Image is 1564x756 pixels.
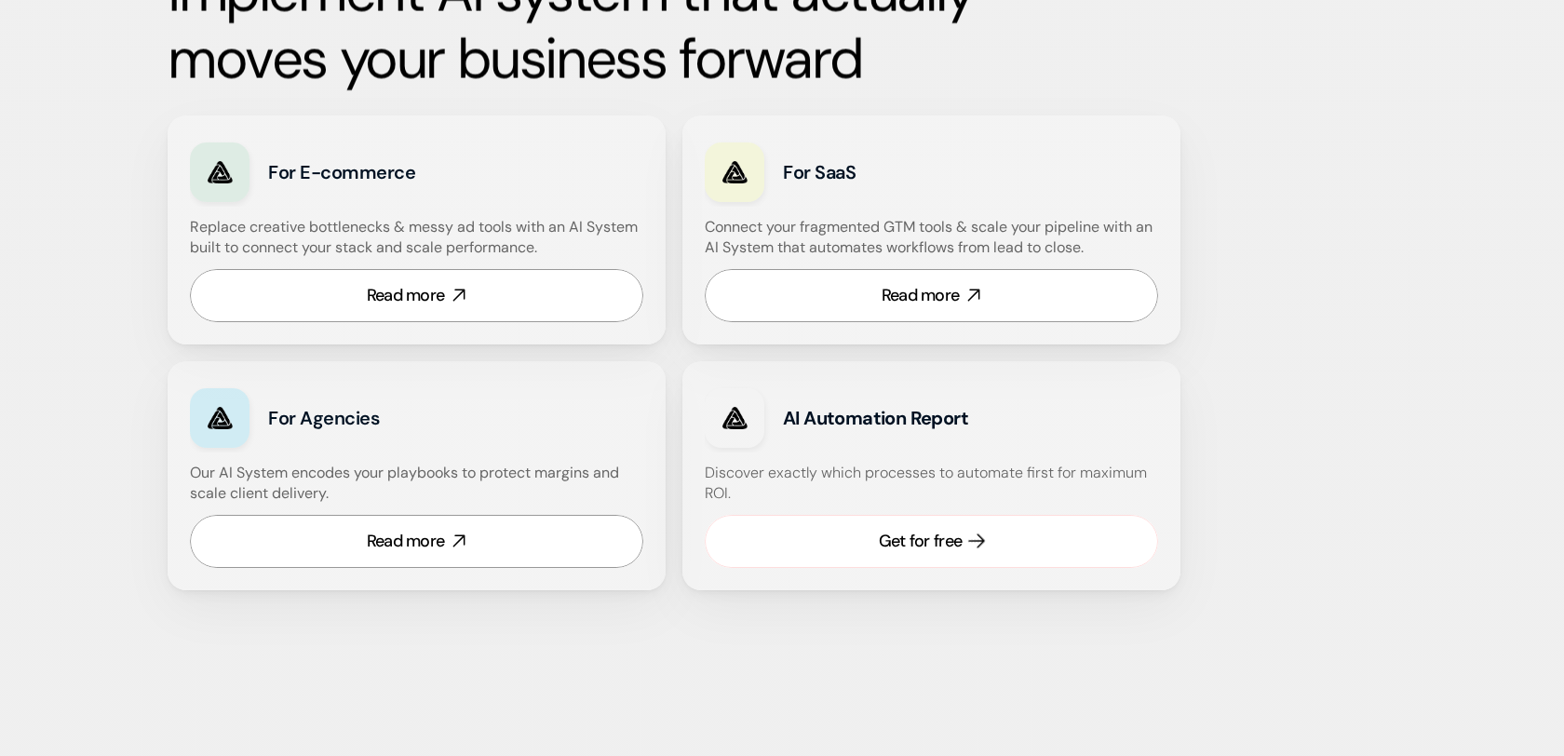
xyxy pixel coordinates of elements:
[268,159,522,185] h3: For E-commerce
[879,530,962,553] div: Get for free
[190,217,639,259] h4: Replace creative bottlenecks & messy ad tools with an AI System built to connect your stack and s...
[190,463,643,505] h4: Our AI System encodes your playbooks to protect margins and scale client delivery.
[705,217,1167,259] h4: Connect your fragmented GTM tools & scale your pipeline with an AI System that automates workflow...
[783,406,968,430] strong: AI Automation Report
[367,284,445,307] div: Read more
[367,530,445,553] div: Read more
[705,269,1158,322] a: Read more
[268,405,522,431] h3: For Agencies
[705,463,1158,505] h4: Discover exactly which processes to automate first for maximum ROI.
[190,515,643,568] a: Read more
[190,269,643,322] a: Read more
[882,284,960,307] div: Read more
[705,515,1158,568] a: Get for free
[783,159,1037,185] h3: For SaaS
